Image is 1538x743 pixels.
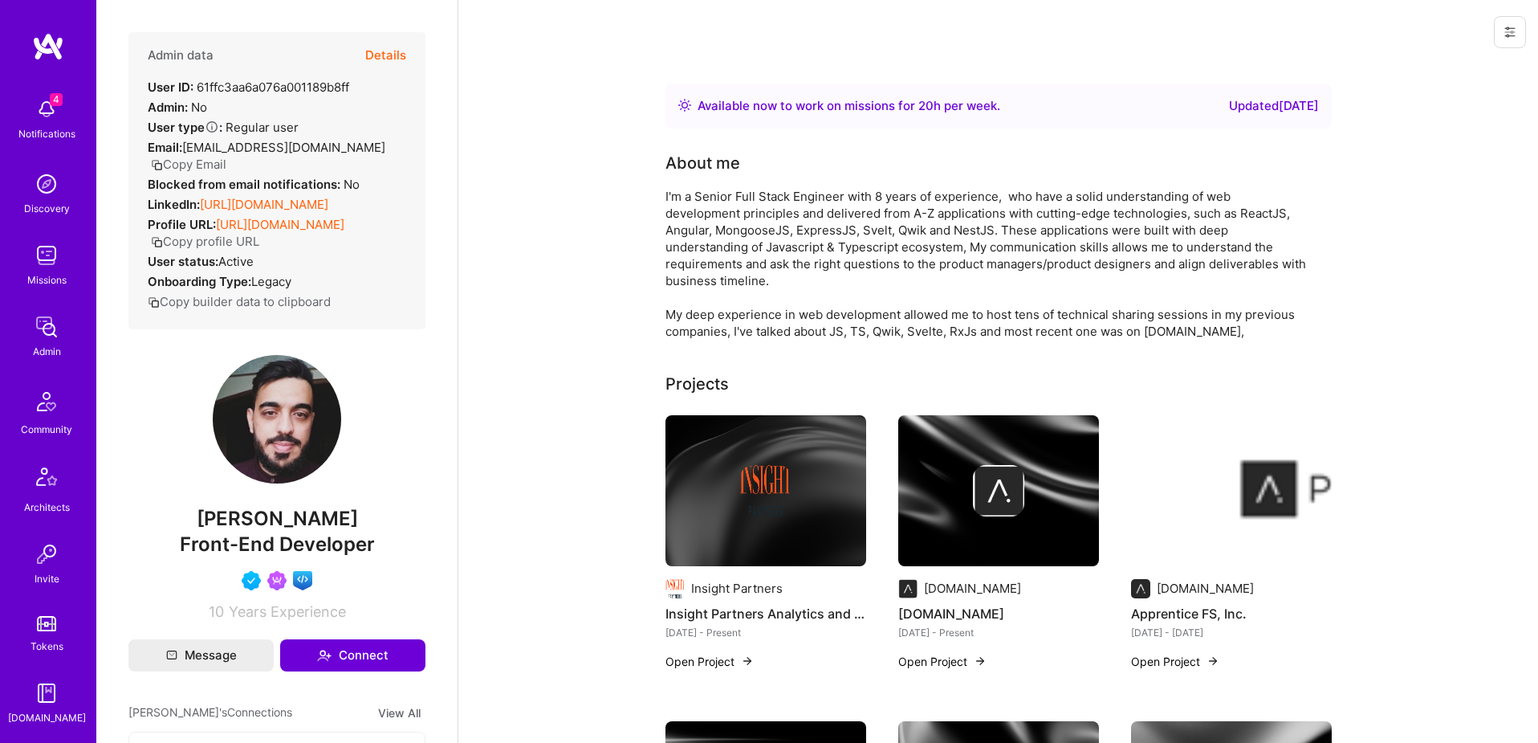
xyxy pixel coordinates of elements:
span: 4 [50,93,63,106]
button: Details [365,32,406,79]
strong: Email: [148,140,182,155]
button: Open Project [1131,653,1219,670]
div: [DOMAIN_NAME] [8,709,86,726]
div: [DATE] - [DATE] [1131,624,1332,641]
i: icon Connect [317,648,332,663]
img: admin teamwork [31,311,63,343]
img: Been on Mission [267,571,287,590]
button: Message [128,639,274,672]
span: Front-End Developer [180,533,375,556]
span: [PERSON_NAME]'s Connections [128,704,292,722]
img: teamwork [31,239,63,271]
h4: Admin data [148,48,214,63]
strong: Profile URL: [148,217,216,232]
strong: Blocked from email notifications: [148,177,344,192]
i: icon Copy [148,296,160,308]
div: [DOMAIN_NAME] [924,580,1021,597]
h4: Apprentice FS, Inc. [1131,603,1332,624]
div: I'm a Senior Full Stack Engineer with 8 years of experience, who have a solid understanding of we... [665,188,1308,340]
img: guide book [31,677,63,709]
div: Invite [35,570,59,587]
div: [DATE] - Present [898,624,1099,641]
button: Copy profile URL [151,233,259,250]
img: cover [898,415,1099,566]
strong: LinkedIn: [148,197,200,212]
strong: Admin: [148,100,188,115]
i: icon Copy [151,236,163,248]
img: Community [27,382,66,421]
img: tokens [37,616,56,631]
h4: Insight Partners Analytics and Data Visualizations [665,603,866,624]
img: arrow-right [1206,655,1219,667]
strong: User type : [148,120,222,135]
img: Invite [31,538,63,570]
a: [URL][DOMAIN_NAME] [200,197,328,212]
div: No [148,99,207,116]
img: logo [32,32,64,61]
i: icon Mail [166,650,177,661]
img: Company logo [740,465,791,516]
button: Copy builder data to clipboard [148,293,331,310]
img: Vetted A.Teamer [242,571,261,590]
strong: User ID: [148,80,193,95]
div: No [148,176,360,193]
div: Insight Partners [691,580,783,597]
span: 10 [209,603,224,620]
div: [DATE] - Present [665,624,866,641]
i: Help [205,120,219,134]
img: arrow-right [974,655,987,667]
div: Projects [665,372,729,396]
i: icon Copy [151,159,163,171]
div: Admin [33,343,61,360]
button: Copy Email [151,156,226,173]
div: Notifications [18,125,75,142]
img: User Avatar [213,355,341,484]
img: Company logo [973,465,1024,516]
div: Regular user [148,119,299,136]
button: View All [373,704,425,722]
img: Front-end guild [293,571,312,590]
span: legacy [251,274,291,289]
img: bell [31,93,63,125]
span: Active [218,254,254,269]
div: Updated [DATE] [1229,96,1319,116]
button: Open Project [898,653,987,670]
div: About me [665,151,740,175]
img: Architects [27,460,66,499]
strong: User status: [148,254,218,269]
div: Missions [27,271,67,288]
div: Available now to work on missions for h per week . [698,96,1000,116]
div: Discovery [24,200,70,217]
div: 61ffc3aa6a076a001189b8ff [148,79,349,96]
span: [EMAIL_ADDRESS][DOMAIN_NAME] [182,140,385,155]
img: discovery [31,168,63,200]
div: Community [21,421,72,438]
span: [PERSON_NAME] [128,507,425,531]
strong: Onboarding Type: [148,274,251,289]
img: arrow-right [741,655,754,667]
img: Company logo [1131,579,1150,598]
div: Architects [24,499,70,516]
h4: [DOMAIN_NAME] [898,603,1099,624]
button: Open Project [665,653,754,670]
img: Apprentice FS, Inc. [1131,415,1332,566]
img: Company logo [665,579,685,598]
img: cover [665,415,866,566]
span: Years Experience [229,603,346,620]
img: Company logo [898,579,918,598]
div: [DOMAIN_NAME] [1157,580,1254,597]
a: [URL][DOMAIN_NAME] [216,217,344,232]
div: Tokens [31,638,63,655]
img: Availability [678,99,691,112]
button: Connect [280,639,425,672]
span: 20 [918,98,934,113]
